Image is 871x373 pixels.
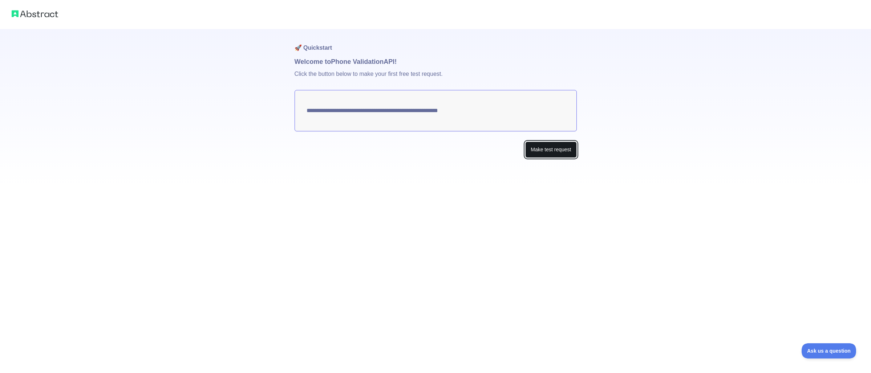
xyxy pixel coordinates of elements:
[295,29,577,57] h1: 🚀 Quickstart
[802,343,856,358] iframe: Toggle Customer Support
[295,67,577,90] p: Click the button below to make your first free test request.
[12,9,58,19] img: Abstract logo
[295,57,577,67] h1: Welcome to Phone Validation API!
[525,142,576,158] button: Make test request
